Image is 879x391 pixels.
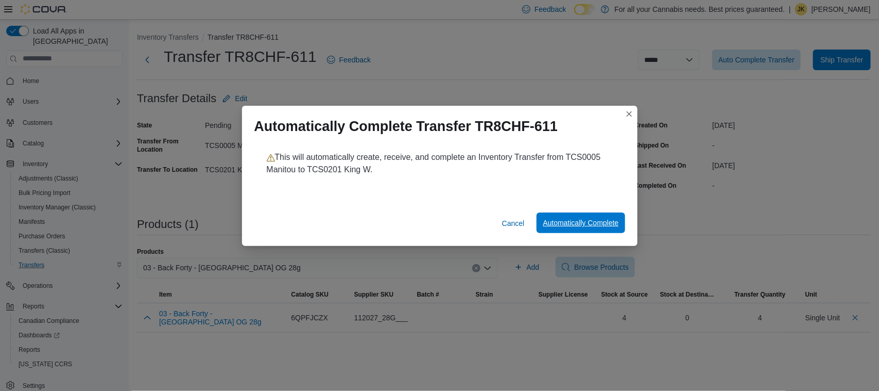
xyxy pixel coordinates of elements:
[498,213,529,234] button: Cancel
[267,151,613,176] p: This will automatically create, receive, and complete an Inventory Transfer from TCS0005 Manitou ...
[537,213,625,233] button: Automatically Complete
[254,118,558,135] h1: Automatically Complete Transfer TR8CHF-611
[623,108,635,120] button: Closes this modal window
[502,218,525,229] span: Cancel
[543,218,618,228] span: Automatically Complete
